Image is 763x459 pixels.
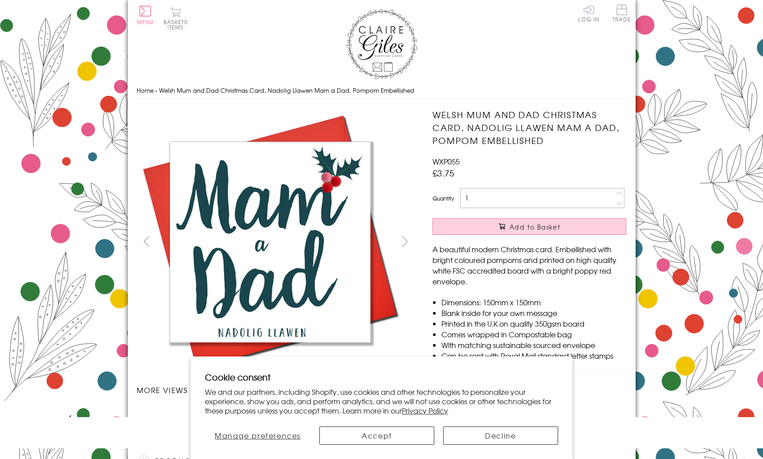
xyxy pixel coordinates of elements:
[441,340,626,350] li: With matching sustainable sourced envelope
[159,86,414,94] span: Welsh Mum and Dad Christmas Card, Nadolig Llawen Mam a Dad, Pompom Embellished
[402,405,448,416] a: Privacy Policy
[205,387,558,415] p: We and our partners, including Shopify, use cookies and other technologies to personalize your ex...
[612,4,631,22] span: Trade
[205,426,310,445] button: Manage preferences
[441,307,626,318] li: Blank inside for your own message
[167,18,188,31] span: 0 items
[433,194,454,202] label: Quantity
[136,108,404,376] img: Welsh Mum and Dad Christmas Card, Nadolig Llawen Mam a Dad, Pompom Embellished
[510,222,560,231] span: Add to Basket
[441,297,626,307] li: Dimensions: 150mm x 150mm
[612,4,631,24] a: Trade
[137,6,154,25] button: Menu
[433,244,626,287] p: A beautiful modern Christmas card. Embellished with bright coloured pompoms and printed on high q...
[163,7,188,30] button: Basket0 items
[137,86,154,94] a: Home
[395,231,415,251] button: next
[137,231,157,251] button: prev
[319,426,434,445] button: Accept
[205,371,558,383] h2: Cookie consent
[578,4,600,22] a: Log In
[137,82,627,100] nav: breadcrumbs
[215,430,301,441] span: Manage preferences
[346,9,417,79] img: Claire Giles Greetings Cards
[441,350,626,361] li: Can be sent with Royal Mail standard letter stamps
[155,86,157,94] span: ›
[433,167,454,179] span: £3.75
[443,426,558,445] button: Decline
[137,404,206,424] li: Carousel Page 1 (Current Slide)
[137,404,415,424] ul: Carousel Pagination
[441,318,626,329] li: Printed in the U.K on quality 350gsm board
[433,218,626,235] button: Add to Basket
[137,18,154,26] span: Menu
[441,329,626,340] li: Comes wrapped in Compostable bag
[433,156,460,167] span: WXP055
[433,108,626,147] h1: Welsh Mum and Dad Christmas Card, Nadolig Llawen Mam a Dad, Pompom Embellished
[415,108,682,376] img: Welsh Mum and Dad Christmas Card, Nadolig Llawen Mam a Dad, Pompom Embellished
[137,385,415,395] h3: More views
